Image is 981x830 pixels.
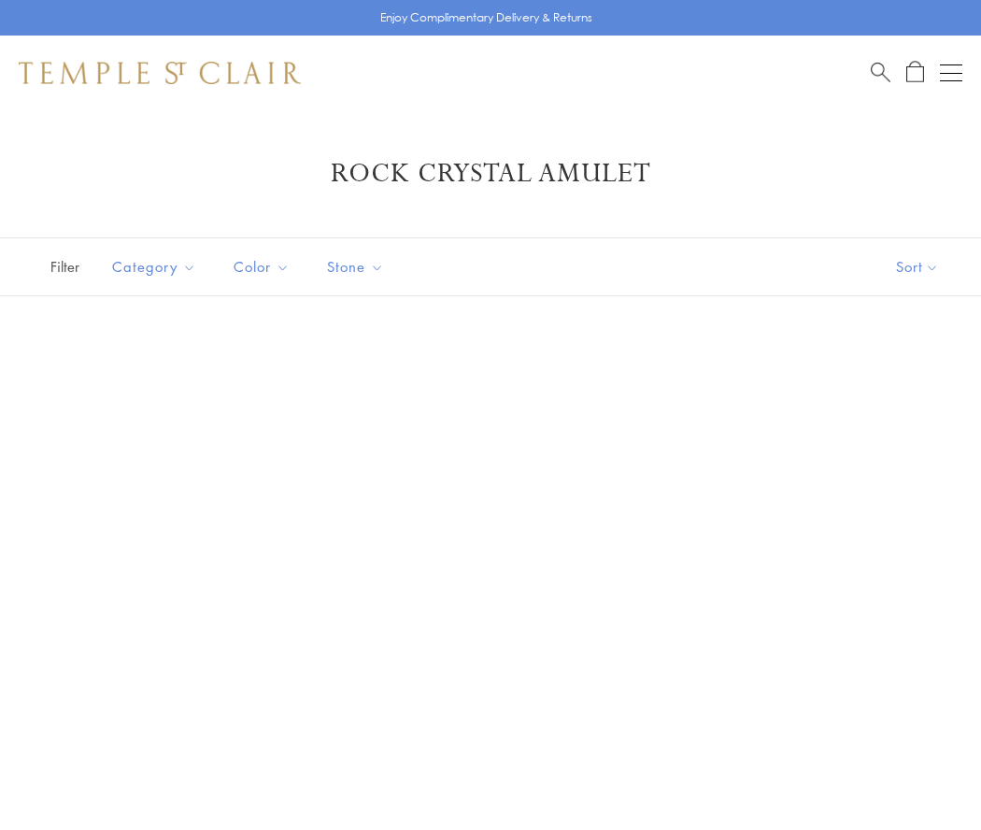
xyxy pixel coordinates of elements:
[220,246,304,288] button: Color
[98,246,210,288] button: Category
[380,8,592,27] p: Enjoy Complimentary Delivery & Returns
[47,157,934,191] h1: Rock Crystal Amulet
[854,238,981,295] button: Show sort by
[103,255,210,279] span: Category
[19,62,301,84] img: Temple St. Clair
[906,61,924,84] a: Open Shopping Bag
[318,255,398,279] span: Stone
[224,255,304,279] span: Color
[313,246,398,288] button: Stone
[871,61,890,84] a: Search
[940,62,962,84] button: Open navigation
